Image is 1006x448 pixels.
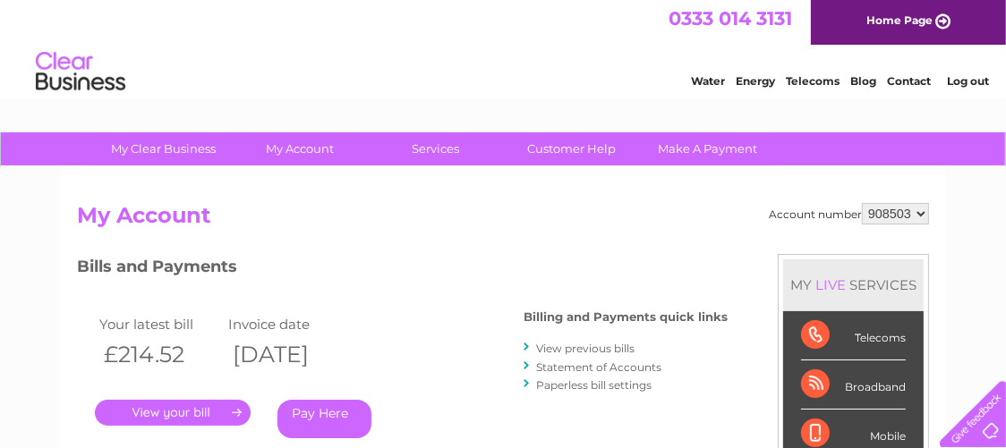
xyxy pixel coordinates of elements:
div: LIVE [812,276,849,293]
a: Energy [736,76,775,89]
a: Blog [850,76,876,89]
a: Paperless bill settings [536,378,652,392]
img: logo.png [35,46,126,101]
th: £214.52 [95,336,224,373]
th: [DATE] [224,336,353,373]
a: Log out [947,76,989,89]
td: Your latest bill [95,312,224,336]
a: Water [691,76,725,89]
h4: Billing and Payments quick links [524,310,728,324]
div: Clear Business is a trading name of Verastar Limited (registered in [GEOGRAPHIC_DATA] No. 3667643... [81,10,927,87]
a: My Account [226,132,374,165]
td: Invoice date [224,312,353,336]
a: 0333 014 3131 [669,9,792,31]
a: Statement of Accounts [536,360,661,374]
a: . [95,400,251,426]
a: Contact [887,76,931,89]
a: Customer Help [499,132,646,165]
div: MY SERVICES [783,259,924,310]
a: Pay Here [277,400,371,438]
a: My Clear Business [90,132,238,165]
a: Telecoms [786,76,840,89]
a: Services [362,132,510,165]
div: Telecoms [801,311,906,360]
h3: Bills and Payments [77,254,728,285]
a: Make A Payment [635,132,782,165]
h2: My Account [77,203,929,237]
a: View previous bills [536,342,635,355]
div: Account number [769,203,929,224]
div: Broadband [801,360,906,410]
